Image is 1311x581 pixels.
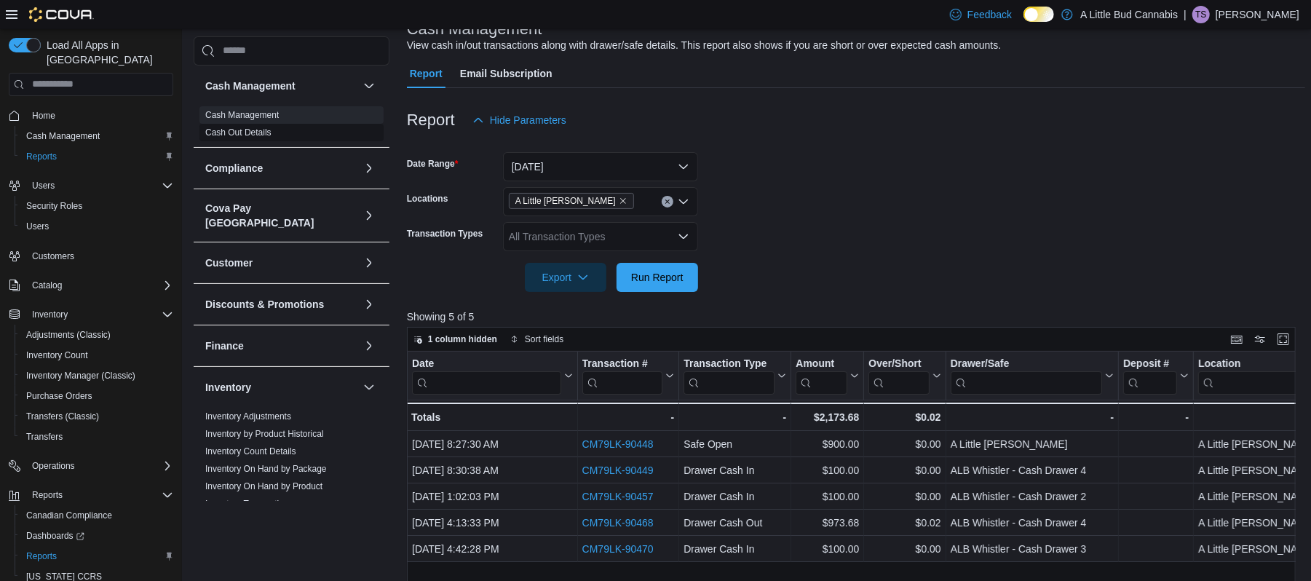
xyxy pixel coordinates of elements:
[1195,6,1206,23] span: TS
[678,231,689,242] button: Open list of options
[360,77,378,95] button: Cash Management
[20,218,173,235] span: Users
[950,488,1114,505] div: ALB Whistler - Cash Drawer 2
[26,248,80,265] a: Customers
[20,527,90,545] a: Dashboards
[26,530,84,542] span: Dashboards
[684,357,786,394] button: Transaction Type
[460,59,552,88] span: Email Subscription
[15,365,179,386] button: Inventory Manager (Classic)
[868,462,940,479] div: $0.00
[1023,7,1054,22] input: Dark Mode
[582,491,653,502] a: CM79LK-90457
[15,146,179,167] button: Reports
[20,367,173,384] span: Inventory Manager (Classic)
[1275,331,1292,348] button: Enter fullscreen
[360,207,378,224] button: Cova Pay [GEOGRAPHIC_DATA]
[32,180,55,191] span: Users
[32,250,74,262] span: Customers
[3,275,179,296] button: Catalog
[3,304,179,325] button: Inventory
[1216,6,1299,23] p: [PERSON_NAME]
[15,196,179,216] button: Security Roles
[26,550,57,562] span: Reports
[967,7,1012,22] span: Feedback
[868,540,940,558] div: $0.00
[26,457,81,475] button: Operations
[205,481,322,491] a: Inventory On Hand by Product
[407,228,483,240] label: Transaction Types
[15,505,179,526] button: Canadian Compliance
[684,357,775,394] div: Transaction Type
[20,367,141,384] a: Inventory Manager (Classic)
[360,337,378,355] button: Finance
[15,427,179,447] button: Transfers
[32,489,63,501] span: Reports
[950,435,1114,453] div: A Little [PERSON_NAME]
[26,277,68,294] button: Catalog
[205,463,327,475] span: Inventory On Hand by Package
[20,428,173,446] span: Transfers
[868,514,940,531] div: $0.02
[20,408,173,425] span: Transfers (Classic)
[205,110,279,120] a: Cash Management
[194,106,389,147] div: Cash Management
[205,446,296,456] a: Inventory Count Details
[15,345,179,365] button: Inventory Count
[1192,6,1210,23] div: Tiffany Smith
[412,357,573,394] button: Date
[20,148,173,165] span: Reports
[20,387,98,405] a: Purchase Orders
[1023,22,1024,23] span: Dark Mode
[20,548,63,565] a: Reports
[515,194,616,208] span: A Little [PERSON_NAME]
[467,106,572,135] button: Hide Parameters
[20,347,173,364] span: Inventory Count
[205,79,357,93] button: Cash Management
[26,411,99,422] span: Transfers (Classic)
[15,406,179,427] button: Transfers (Classic)
[407,193,448,205] label: Locations
[684,357,775,371] div: Transaction Type
[20,387,173,405] span: Purchase Orders
[950,357,1114,394] button: Drawer/Safe
[428,333,497,345] span: 1 column hidden
[26,247,173,265] span: Customers
[205,481,322,492] span: Inventory On Hand by Product
[205,339,244,353] h3: Finance
[407,111,455,129] h3: Report
[205,201,357,230] button: Cova Pay [GEOGRAPHIC_DATA]
[525,333,563,345] span: Sort fields
[15,526,179,546] a: Dashboards
[407,20,542,38] h3: Cash Management
[407,38,1002,53] div: View cash in/out transactions along with drawer/safe details. This report also shows if you are s...
[20,197,88,215] a: Security Roles
[582,465,653,476] a: CM79LK-90449
[3,175,179,196] button: Users
[796,488,859,505] div: $100.00
[412,462,573,479] div: [DATE] 8:30:38 AM
[582,357,662,371] div: Transaction #
[20,148,63,165] a: Reports
[408,331,503,348] button: 1 column hidden
[950,357,1102,394] div: Drawer/Safe
[1228,331,1245,348] button: Keyboard shortcuts
[582,438,653,450] a: CM79LK-90448
[20,507,118,524] a: Canadian Compliance
[205,161,357,175] button: Compliance
[205,79,296,93] h3: Cash Management
[205,380,357,395] button: Inventory
[15,126,179,146] button: Cash Management
[15,386,179,406] button: Purchase Orders
[796,357,847,371] div: Amount
[32,460,75,472] span: Operations
[3,485,179,505] button: Reports
[20,507,173,524] span: Canadian Compliance
[205,428,324,440] span: Inventory by Product Historical
[950,357,1102,371] div: Drawer/Safe
[950,540,1114,558] div: ALB Whistler - Cash Drawer 3
[582,408,674,426] div: -
[26,370,135,382] span: Inventory Manager (Classic)
[26,306,173,323] span: Inventory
